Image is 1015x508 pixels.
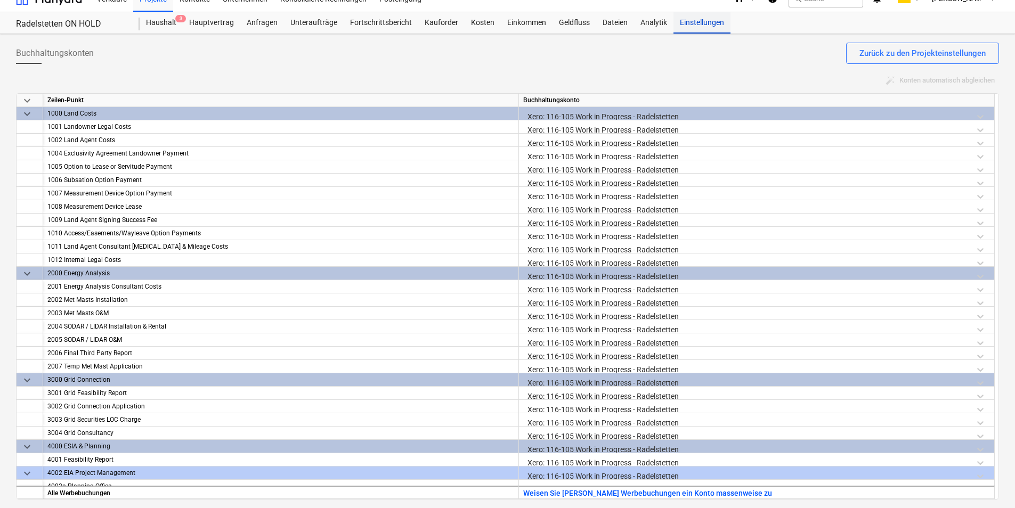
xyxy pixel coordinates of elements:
div: 1012 Internal Legal Costs [47,253,514,267]
span: keyboard_arrow_down [21,374,34,387]
div: 2005 SODAR / LIDAR O&M [47,333,514,347]
a: Geldfluss [553,12,596,34]
div: 1001 Landowner Legal Costs [47,120,514,134]
div: 1000 Land Costs [47,107,514,120]
div: 1011 Land Agent Consultant Retainer & Mileage Costs [47,240,514,253]
div: Zurück zu den Projekteinstellungen [859,46,986,60]
div: 1006 Subsation Option Payment [47,174,514,187]
div: 4002 EIA Project Management [47,466,514,480]
div: 4000 ESIA & Planning [47,440,514,453]
a: Kosten [465,12,501,34]
div: 2001 Energy Analysis Consultant Costs [47,280,514,293]
button: Zurück zu den Projekteinstellungen [846,43,999,64]
a: Einstellungen [673,12,730,34]
div: 3003 Grid Securities LOC Charge [47,413,514,427]
div: 1004 Exclusivity Agreement Landowner Payment [47,147,514,160]
a: Hauptvertrag [183,12,240,34]
div: 2003 Met Masts O&M [47,307,514,320]
div: 2000 Energy Analysis [47,267,514,280]
div: 3002 Grid Connection Application [47,400,514,413]
div: 4002a Planning Office [47,480,514,493]
span: keyboard_arrow_down [21,467,34,480]
div: Haushalt [140,12,183,34]
a: Analytik [634,12,673,34]
div: 1009 Land Agent Signing Success Fee [47,214,514,227]
a: Kauforder [418,12,465,34]
span: keyboard_arrow_down [21,267,34,280]
div: 2006 Final Third Party Report [47,347,514,360]
span: Buchhaltungskonten [16,47,94,60]
span: keyboard_arrow_down [21,440,34,453]
div: Radelstetten ON HOLD [16,19,127,30]
div: 1010 Access/Easements/Wayleave Option Payments [47,227,514,240]
a: Anfragen [240,12,284,34]
div: 2002 Met Masts Installation [47,293,514,307]
div: Alle Werbebuchungen [43,486,519,499]
div: 4001 Feasibility Report [47,453,514,466]
div: 1008 Measurement Device Lease [47,200,514,214]
div: Chat-Widget [962,457,1015,508]
div: 3001 Grid Feasibility Report [47,387,514,400]
iframe: Chat Widget [962,457,1015,508]
a: Dateien [596,12,634,34]
span: 3 [175,15,186,22]
div: 2007 Temp Met Mast Application [47,360,514,373]
button: Weisen Sie [PERSON_NAME] Werbebuchungen ein Konto massenweise zu [523,487,772,500]
div: Zeilen-Punkt [43,94,519,107]
div: 1005 Option to Lease or Servitude Payment [47,160,514,174]
a: Haushalt3 [140,12,183,34]
div: 3004 Grid Consultancy [47,427,514,440]
a: Einkommen [501,12,553,34]
div: 3000 Grid Connection [47,373,514,387]
div: 1007 Measurement Device Option Payment [47,187,514,200]
div: Buchhaltungskonto [519,94,995,107]
div: 1002 Land Agent Costs [47,134,514,147]
a: Fortschrittsbericht [344,12,418,34]
a: Unteraufträge [284,12,344,34]
div: 2004 SODAR / LIDAR Installation & Rental [47,320,514,333]
span: keyboard_arrow_down [21,108,34,120]
span: keyboard_arrow_down [21,94,34,107]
